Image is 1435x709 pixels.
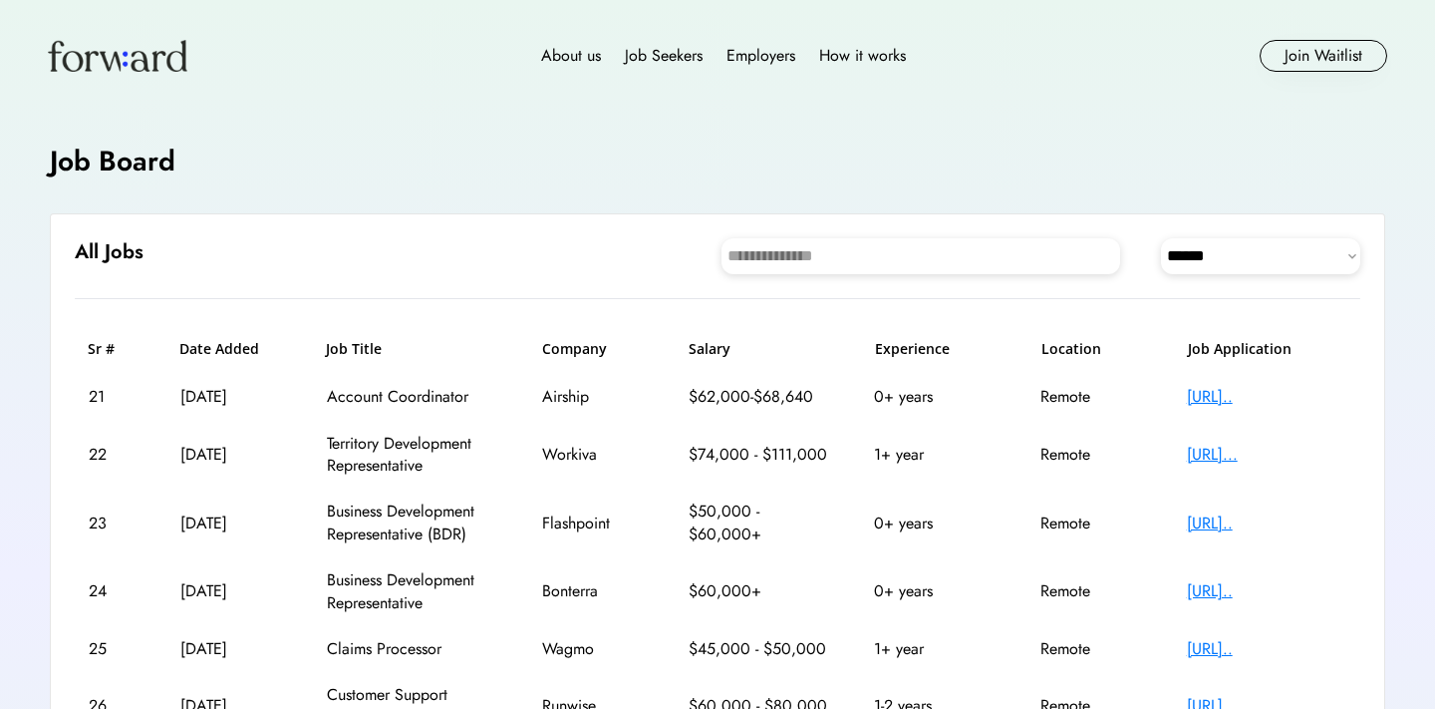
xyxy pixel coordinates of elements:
[542,638,642,660] div: Wagmo
[327,638,496,660] div: Claims Processor
[1040,386,1140,408] div: Remote
[689,444,828,466] div: $74,000 - $111,000
[1040,513,1140,534] div: Remote
[327,386,496,408] div: Account Coordinator
[542,339,642,359] h6: Company
[689,501,828,545] div: $50,000 - $60,000+
[88,339,133,359] h6: Sr #
[89,580,134,602] div: 24
[625,44,703,68] div: Job Seekers
[542,444,642,466] div: Workiva
[327,501,496,545] div: Business Development Representative (BDR)
[1188,339,1347,359] h6: Job Application
[50,142,175,180] h4: Job Board
[75,238,143,266] h6: All Jobs
[874,444,994,466] div: 1+ year
[726,44,795,68] div: Employers
[1041,339,1141,359] h6: Location
[875,339,995,359] h6: Experience
[1040,444,1140,466] div: Remote
[874,386,994,408] div: 0+ years
[874,513,994,534] div: 0+ years
[180,386,280,408] div: [DATE]
[874,638,994,660] div: 1+ year
[689,638,828,660] div: $45,000 - $50,000
[1040,638,1140,660] div: Remote
[1187,580,1346,602] div: [URL]..
[48,40,187,72] img: Forward logo
[689,580,828,602] div: $60,000+
[1187,513,1346,534] div: [URL]..
[1040,580,1140,602] div: Remote
[541,44,601,68] div: About us
[542,386,642,408] div: Airship
[180,444,280,466] div: [DATE]
[1187,444,1346,466] div: [URL]...
[326,339,382,359] h6: Job Title
[689,339,828,359] h6: Salary
[179,339,279,359] h6: Date Added
[327,433,496,478] div: Territory Development Representative
[1260,40,1387,72] button: Join Waitlist
[1187,386,1346,408] div: [URL]..
[819,44,906,68] div: How it works
[1187,638,1346,660] div: [URL]..
[327,569,496,614] div: Business Development Representative
[89,513,134,534] div: 23
[542,513,642,534] div: Flashpoint
[89,386,134,408] div: 21
[180,638,280,660] div: [DATE]
[180,513,280,534] div: [DATE]
[874,580,994,602] div: 0+ years
[89,444,134,466] div: 22
[689,386,828,408] div: $62,000-$68,640
[89,638,134,660] div: 25
[180,580,280,602] div: [DATE]
[542,580,642,602] div: Bonterra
